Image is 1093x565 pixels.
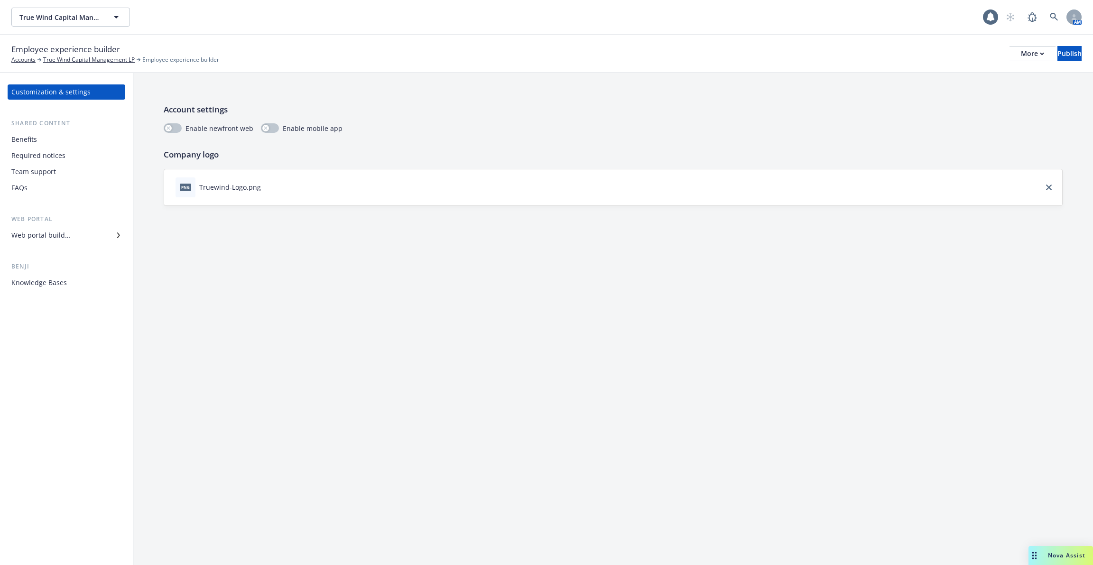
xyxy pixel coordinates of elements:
p: Account settings [164,103,1063,116]
a: Search [1045,8,1064,27]
a: Web portal builder [8,228,125,243]
div: Required notices [11,148,65,163]
a: Start snowing [1001,8,1020,27]
a: True Wind Capital Management LP [43,56,135,64]
span: Nova Assist [1048,551,1085,559]
a: Report a Bug [1023,8,1042,27]
span: Enable newfront web [185,123,253,133]
div: Web portal builder [11,228,70,243]
div: Web portal [8,214,125,224]
a: Customization & settings [8,84,125,100]
a: Knowledge Bases [8,275,125,290]
div: Benefits [11,132,37,147]
span: Employee experience builder [11,43,120,56]
div: More [1021,46,1044,61]
button: More [1010,46,1056,61]
a: Team support [8,164,125,179]
p: Company logo [164,148,1063,161]
div: Truewind-Logo.png [199,182,261,192]
div: Drag to move [1028,546,1040,565]
div: FAQs [11,180,28,195]
div: Shared content [8,119,125,128]
span: Employee experience builder [142,56,219,64]
a: Accounts [11,56,36,64]
button: Nova Assist [1028,546,1093,565]
div: Benji [8,262,125,271]
a: close [1043,182,1055,193]
a: Benefits [8,132,125,147]
div: Customization & settings [11,84,91,100]
a: FAQs [8,180,125,195]
span: True Wind Capital Management LP [19,12,102,22]
button: True Wind Capital Management LP [11,8,130,27]
span: png [180,184,191,191]
div: Team support [11,164,56,179]
button: Publish [1057,46,1082,61]
button: download file [265,182,272,192]
a: Required notices [8,148,125,163]
span: Enable mobile app [283,123,343,133]
div: Knowledge Bases [11,275,67,290]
